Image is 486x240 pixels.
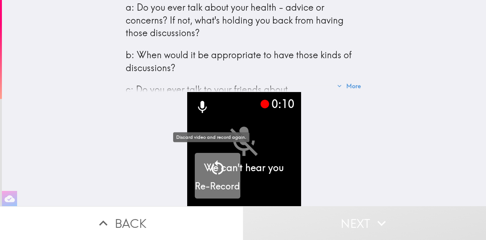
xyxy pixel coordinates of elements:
[195,153,240,199] button: Re-Record
[334,78,364,94] button: More
[195,180,240,193] h5: Re-Record
[126,83,363,109] p: c: Do you ever talk to your friends about [MEDICAL_DATA]?
[243,206,486,240] button: Next
[173,132,249,142] div: Discard video and record again.
[126,49,363,74] p: b: When would it be appropriate to have those kinds of discussions?
[260,96,294,112] div: 0:10
[126,1,363,40] p: a: Do you ever talk about your health - advice or concerns? If not, what's holding you back from ...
